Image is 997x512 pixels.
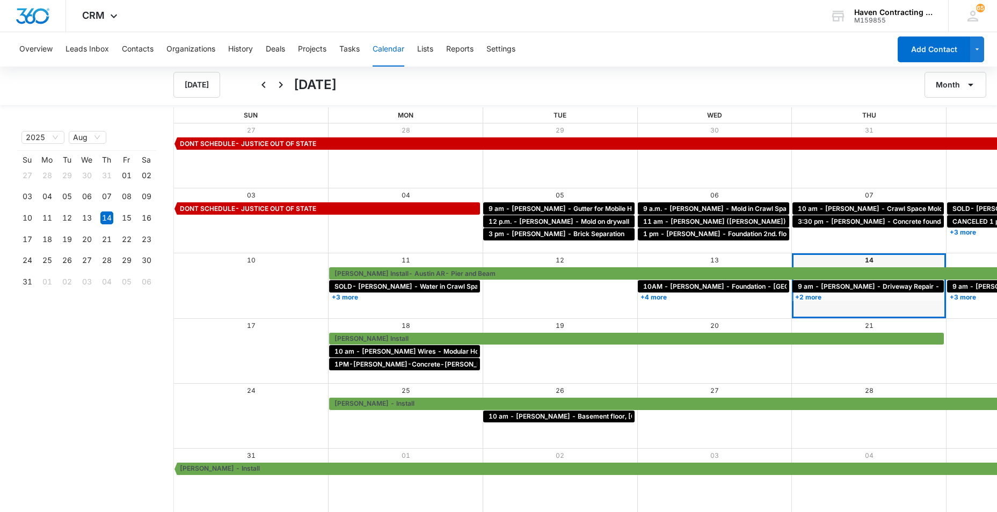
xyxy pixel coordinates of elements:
div: notifications count [976,4,985,12]
div: 31 [21,275,34,288]
span: 2025 [26,131,60,143]
span: DONT SCHEDULE- JUSTICE OUT OF STATE [180,204,316,214]
td: 2025-09-03 [77,271,97,292]
div: 1 pm - Jonathan Miller - Foundation 2nd. floor - Bald Knob [641,229,787,239]
div: 09 [140,190,153,203]
td: 2025-08-12 [57,207,77,229]
span: 12 p.m. - [PERSON_NAME] - Mold on drywall - [GEOGRAPHIC_DATA] [489,217,706,226]
span: DONT SCHEDULE- JUSTICE OUT OF STATE [180,139,316,149]
td: 2025-08-07 [97,186,117,208]
div: 11 [41,211,54,224]
div: 28 [100,254,113,267]
td: 2025-08-02 [136,165,156,186]
td: 2025-08-22 [117,229,136,250]
td: 2025-08-01 [117,165,136,186]
span: 10 am - [PERSON_NAME] - Basement floor, [GEOGRAPHIC_DATA], [GEOGRAPHIC_DATA] [489,412,770,421]
button: Leads Inbox [66,32,109,67]
button: Contacts [122,32,154,67]
span: 1PM-[PERSON_NAME]-Concrete-[PERSON_NAME] [334,360,499,369]
span: 3 pm - [PERSON_NAME] - Brick Separation [489,229,624,239]
td: 2025-08-20 [77,229,97,250]
a: 14 [865,256,874,264]
div: 17 [21,233,34,246]
td: 2025-08-09 [136,186,156,208]
td: 2025-08-30 [136,250,156,272]
button: Deals [266,32,285,67]
div: 03 [81,275,93,288]
td: 2025-08-26 [57,250,77,272]
td: 2025-07-29 [57,165,77,186]
div: SOLD- Scott Cook - Water in Crawl Space - Melbourne [332,282,478,291]
div: 3:30 pm - Diane Sakaske - Concrete foundation, porch, ramp, fence - Cave City [795,217,941,226]
div: 01 [41,275,54,288]
span: Tue [554,111,566,119]
td: 2025-09-01 [37,271,57,292]
div: 19 [61,233,74,246]
div: 06 [81,190,93,203]
th: We [77,155,97,165]
div: 30 [81,169,93,182]
a: 31 [247,451,256,459]
span: [PERSON_NAME] - Install [334,399,414,408]
h1: [DATE] [294,75,337,94]
div: 3 pm - Barbara Fitzpatrick - Brick Separation [486,229,632,239]
td: 2025-08-03 [17,186,37,208]
a: 12 [556,256,564,264]
div: 02 [61,275,74,288]
a: +2 more [792,293,944,301]
div: 05 [120,275,133,288]
td: 2025-08-15 [117,207,136,229]
button: [DATE] [173,72,220,98]
td: 2025-09-04 [97,271,117,292]
button: Overview [19,32,53,67]
td: 2025-08-17 [17,229,37,250]
span: 9 am - [PERSON_NAME] - Gutter for Mobile Home - [GEOGRAPHIC_DATA] [489,204,722,214]
th: Su [17,155,37,165]
div: DONT SCHEDULE- JUSTICE OUT OF STATE [177,204,477,214]
td: 2025-08-10 [17,207,37,229]
div: 14 [100,211,113,224]
div: Pam Latz Install [332,334,941,343]
a: 27 [710,386,719,394]
div: 24 [21,254,34,267]
th: Th [97,155,117,165]
button: Calendar [373,32,404,67]
td: 2025-08-28 [97,250,117,272]
span: 11 am - [PERSON_NAME] ([PERSON_NAME]) [PERSON_NAME] Drain - [GEOGRAPHIC_DATA] [643,217,937,226]
button: Month [925,72,986,98]
div: 20 [81,233,93,246]
a: 26 [556,386,564,394]
button: Next [272,76,289,93]
a: 07 [865,191,874,199]
a: 24 [247,386,256,394]
a: 01 [402,451,410,459]
td: 2025-08-08 [117,186,136,208]
td: 2025-09-06 [136,271,156,292]
div: 9 am - Teresa Brown - Gutter for Mobile Home - Cave City [486,204,632,214]
div: account name [854,8,933,17]
div: 23 [140,233,153,246]
div: account id [854,17,933,24]
div: 10 am - Steve Burke - Crawl Space Mold - Fairfield Bay [795,204,941,214]
th: Sa [136,155,156,165]
span: SOLD- [PERSON_NAME] - Water in Crawl Space - [GEOGRAPHIC_DATA] [334,282,563,291]
div: 10 am - Benjamin Rushing - Basement floor, Carport - West Plains, MO [486,412,632,421]
span: [PERSON_NAME] - Install [180,464,260,473]
a: 11 [402,256,410,264]
button: Reports [446,32,474,67]
span: 10AM - [PERSON_NAME] - Foundation - [GEOGRAPHIC_DATA], [GEOGRAPHIC_DATA] [643,282,915,291]
a: 27 [247,126,256,134]
td: 2025-08-27 [77,250,97,272]
th: Fr [117,155,136,165]
div: 22 [120,233,133,246]
div: 02 [140,169,153,182]
td: 2025-08-18 [37,229,57,250]
td: 2025-07-31 [97,165,117,186]
button: Projects [298,32,326,67]
th: Tu [57,155,77,165]
a: 04 [402,191,410,199]
td: 2025-08-05 [57,186,77,208]
div: 07 [100,190,113,203]
a: 20 [710,321,719,330]
a: 19 [556,321,564,330]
